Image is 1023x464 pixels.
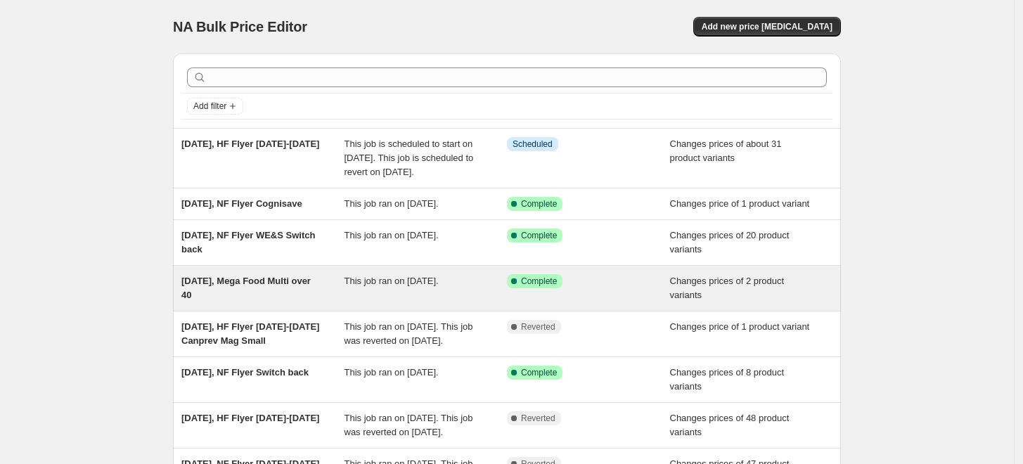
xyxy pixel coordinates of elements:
span: Changes price of 1 product variant [670,321,810,332]
span: This job is scheduled to start on [DATE]. This job is scheduled to revert on [DATE]. [345,138,474,177]
span: Add filter [193,101,226,112]
span: [DATE], HF Flyer [DATE]-[DATE] [181,413,319,423]
span: Complete [521,276,557,287]
span: [DATE], NF Flyer WE&S Switch back [181,230,315,254]
span: This job ran on [DATE]. This job was reverted on [DATE]. [345,321,473,346]
span: [DATE], NF Flyer Cognisave [181,198,302,209]
span: Complete [521,198,557,210]
span: Changes prices of 8 product variants [670,367,785,392]
span: Complete [521,230,557,241]
span: [DATE], Mega Food Multi over 40 [181,276,311,300]
span: Scheduled [513,138,553,150]
button: Add new price [MEDICAL_DATA] [693,17,841,37]
span: This job ran on [DATE]. [345,367,439,378]
span: Reverted [521,321,555,333]
span: [DATE], HF Flyer [DATE]-[DATE] Canprev Mag Small [181,321,319,346]
span: NA Bulk Price Editor [173,19,307,34]
span: Changes prices of 20 product variants [670,230,790,254]
span: [DATE], NF Flyer Switch back [181,367,309,378]
span: Changes price of 1 product variant [670,198,810,209]
span: This job ran on [DATE]. [345,276,439,286]
span: Changes prices of about 31 product variants [670,138,782,163]
span: Reverted [521,413,555,424]
span: This job ran on [DATE]. [345,198,439,209]
span: This job ran on [DATE]. This job was reverted on [DATE]. [345,413,473,437]
button: Add filter [187,98,243,115]
span: Changes prices of 2 product variants [670,276,785,300]
span: This job ran on [DATE]. [345,230,439,240]
span: Complete [521,367,557,378]
span: [DATE], HF Flyer [DATE]-[DATE] [181,138,319,149]
span: Add new price [MEDICAL_DATA] [702,21,832,32]
span: Changes prices of 48 product variants [670,413,790,437]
